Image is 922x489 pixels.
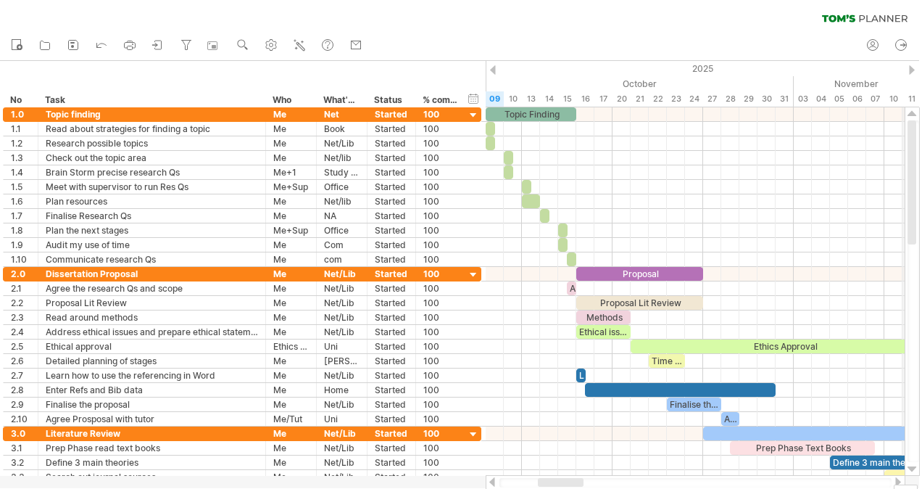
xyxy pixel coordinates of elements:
[830,456,921,469] div: Define 3 main theoires
[558,91,576,107] div: Wednesday, 15 October 2025
[423,311,458,324] div: 100
[273,325,309,339] div: Me
[649,91,667,107] div: Wednesday, 22 October 2025
[375,296,408,310] div: Started
[46,180,258,194] div: Meet with supervisor to run Res Qs
[324,165,360,179] div: Study Room
[46,282,258,295] div: Agree the research Qs and scope
[11,441,30,455] div: 3.1
[894,485,918,489] div: Show Legend
[46,311,258,324] div: Read around methods
[567,282,576,295] div: Agree RQs
[375,282,408,295] div: Started
[46,383,258,397] div: Enter Refs and Bib data
[423,136,458,150] div: 100
[324,340,360,353] div: Uni
[273,282,309,295] div: Me
[273,456,309,469] div: Me
[46,354,258,368] div: Detailed planning of stages
[46,136,258,150] div: Research possible topics
[11,180,30,194] div: 1.5
[11,325,30,339] div: 2.4
[46,441,258,455] div: Prep Phase read text books
[324,412,360,426] div: Uni
[374,93,407,107] div: Status
[540,91,558,107] div: Tuesday, 14 October 2025
[486,91,504,107] div: Thursday, 9 October 2025
[11,252,30,266] div: 1.10
[324,209,360,223] div: NA
[375,456,408,469] div: Started
[423,383,458,397] div: 100
[11,223,30,237] div: 1.8
[423,252,458,266] div: 100
[324,441,360,455] div: Net/Lib
[273,136,309,150] div: Me
[423,165,458,179] div: 100
[375,223,408,237] div: Started
[46,107,258,121] div: Topic finding
[11,209,30,223] div: 1.7
[375,369,408,382] div: Started
[423,470,458,484] div: 100
[423,398,458,411] div: 100
[46,340,258,353] div: Ethical approval
[46,456,258,469] div: Define 3 main theories
[504,91,522,107] div: Friday, 10 October 2025
[423,412,458,426] div: 100
[576,296,703,310] div: Proposal Lit Review
[375,136,408,150] div: Started
[423,107,458,121] div: 100
[46,151,258,165] div: Check out the topic area
[273,340,309,353] div: Ethics Comm
[46,194,258,208] div: Plan resources
[273,107,309,121] div: Me
[11,311,30,324] div: 2.3
[324,354,360,368] div: [PERSON_NAME]'s Pl
[423,296,458,310] div: 100
[776,91,794,107] div: Friday, 31 October 2025
[11,151,30,165] div: 1.3
[324,470,360,484] div: Net/Lib
[11,136,30,150] div: 1.2
[273,122,309,136] div: Me
[375,252,408,266] div: Started
[375,383,408,397] div: Started
[612,91,631,107] div: Monday, 20 October 2025
[730,441,875,455] div: Prep Phase Text Books
[324,252,360,266] div: com
[721,91,739,107] div: Tuesday, 28 October 2025
[273,354,309,368] div: Me
[522,91,540,107] div: Monday, 13 October 2025
[324,369,360,382] div: Net/Lib
[11,107,30,121] div: 1.0
[375,427,408,440] div: Started
[667,398,721,411] div: Finalise the Proposal
[423,267,458,281] div: 100
[46,122,258,136] div: Read about strategies for finding a topic
[377,76,794,91] div: October 2025
[11,398,30,411] div: 2.9
[11,470,30,484] div: 3.3
[324,194,360,208] div: Net/lib
[576,311,631,324] div: Methods
[375,311,408,324] div: Started
[375,209,408,223] div: Started
[324,427,360,440] div: Net/Lib
[423,427,458,440] div: 100
[11,456,30,469] div: 3.2
[11,412,30,426] div: 2.10
[273,470,309,484] div: Me
[273,412,309,426] div: Me/Tut
[324,311,360,324] div: Net/Lib
[423,180,458,194] div: 100
[757,91,776,107] div: Thursday, 30 October 2025
[685,91,703,107] div: Friday, 24 October 2025
[273,165,309,179] div: Me+1
[324,325,360,339] div: Net/Lib
[273,296,309,310] div: Me
[46,267,258,281] div: Dissertation Proposal
[324,107,360,121] div: Net
[11,282,30,295] div: 2.1
[375,180,408,194] div: Started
